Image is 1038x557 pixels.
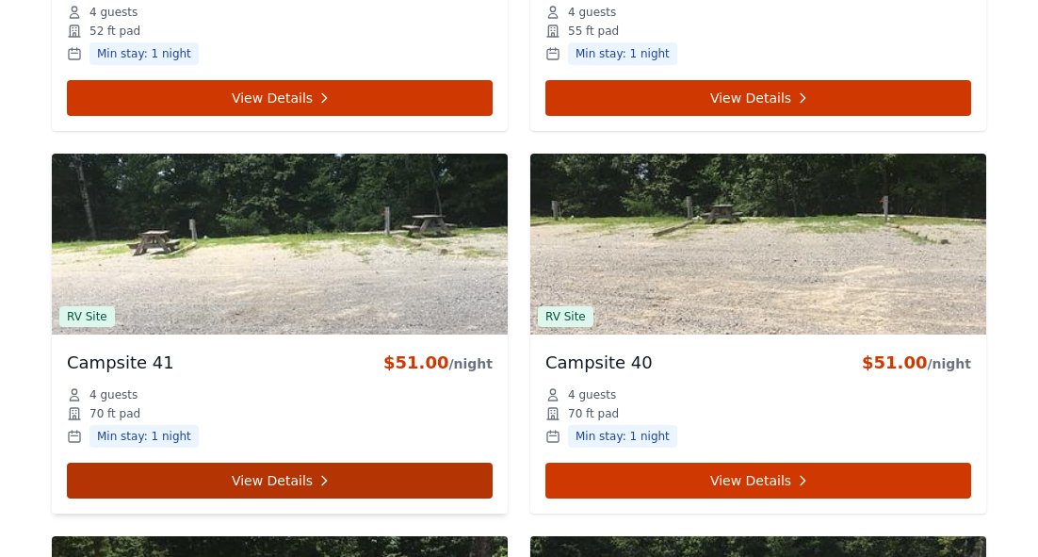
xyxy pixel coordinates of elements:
span: Min stay: 1 night [568,425,677,448]
span: Min stay: 1 night [568,42,677,65]
a: View Details [545,463,971,499]
div: $51.00 [862,350,971,376]
span: Min stay: 1 night [89,425,199,448]
div: $51.00 [383,350,493,376]
span: RV Site [538,306,593,327]
span: 55 ft pad [568,24,619,39]
span: 4 guests [568,5,616,20]
span: RV Site [59,306,115,327]
span: 4 guests [89,5,138,20]
img: Campsite 40 [530,154,986,335]
img: Campsite 41 [52,154,508,335]
span: /night [448,356,493,371]
h3: Campsite 40 [545,350,653,376]
a: View Details [67,80,493,116]
span: 70 ft pad [89,406,140,421]
span: 52 ft pad [89,24,140,39]
span: /night [927,356,971,371]
span: 4 guests [568,387,616,402]
span: 70 ft pad [568,406,619,421]
span: 4 guests [89,387,138,402]
span: Min stay: 1 night [89,42,199,65]
a: View Details [545,80,971,116]
a: View Details [67,463,493,499]
h3: Campsite 41 [67,350,174,376]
